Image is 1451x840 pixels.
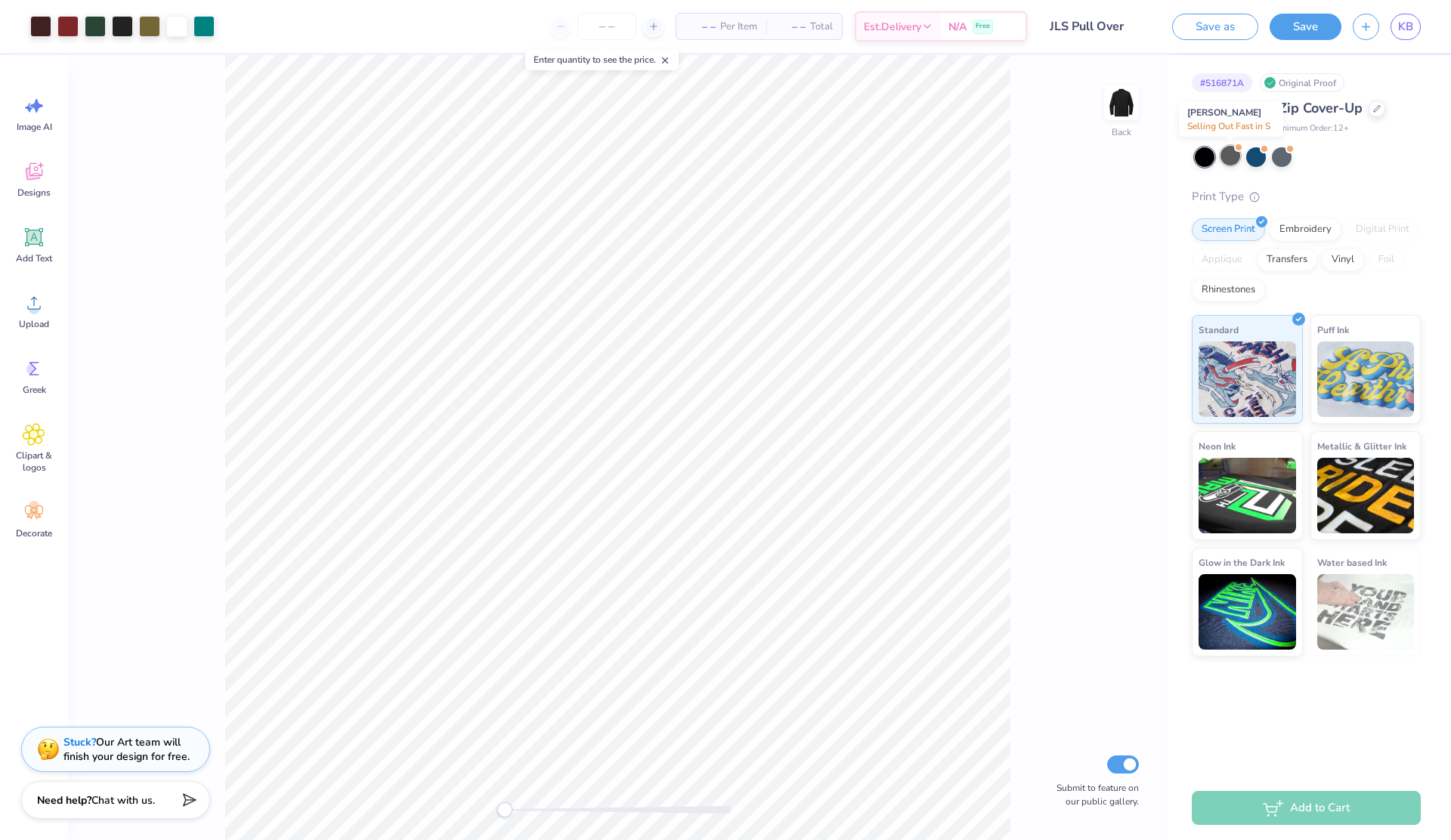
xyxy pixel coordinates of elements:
[1192,73,1252,92] div: # 516871A
[1257,249,1317,271] div: Transfers
[685,19,716,35] span: – –
[1317,554,1387,570] span: Water based Ink
[19,318,49,330] span: Upload
[1199,341,1296,417] img: Standard
[1317,322,1349,338] span: Puff Ink
[976,21,990,32] span: Free
[1273,122,1349,135] span: Minimum Order: 12 +
[1192,249,1252,271] div: Applique
[1317,341,1415,417] img: Puff Ink
[9,449,59,474] span: Clipart & logos
[1391,14,1421,40] a: KB
[63,735,190,764] div: Our Art team will finish your design for free.
[91,793,155,808] span: Chat with us.
[1322,249,1364,271] div: Vinyl
[1199,322,1239,338] span: Standard
[17,121,52,133] span: Image AI
[1106,88,1137,118] img: Back
[948,19,967,35] span: N/A
[1199,554,1285,570] span: Glow in the Dark Ink
[1317,458,1415,533] img: Metallic & Glitter Ink
[497,802,512,817] div: Accessibility label
[1346,218,1419,241] div: Digital Print
[1179,102,1283,137] div: [PERSON_NAME]
[1270,14,1341,40] button: Save
[1048,781,1139,808] label: Submit to feature on our public gallery.
[1038,11,1149,42] input: Untitled Design
[37,793,91,808] strong: Need help?
[525,49,679,70] div: Enter quantity to see the price.
[17,187,51,199] span: Designs
[1187,120,1270,132] span: Selling Out Fast in S
[1192,218,1265,241] div: Screen Print
[16,252,52,264] span: Add Text
[16,527,52,539] span: Decorate
[63,735,96,749] strong: Stuck?
[1199,458,1296,533] img: Neon Ink
[1398,18,1413,36] span: KB
[1192,279,1265,301] div: Rhinestones
[23,384,46,396] span: Greek
[810,19,833,35] span: Total
[1172,14,1258,40] button: Save as
[1369,249,1404,271] div: Foil
[1317,574,1415,650] img: Water based Ink
[864,19,921,35] span: Est. Delivery
[1192,188,1421,205] div: Print Type
[775,19,806,35] span: – –
[720,19,757,35] span: Per Item
[1317,438,1406,454] span: Metallic & Glitter Ink
[1260,73,1344,92] div: Original Proof
[1112,125,1131,139] div: Back
[1270,218,1341,241] div: Embroidery
[1199,438,1236,454] span: Neon Ink
[577,13,636,40] input: – –
[1199,574,1296,650] img: Glow in the Dark Ink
